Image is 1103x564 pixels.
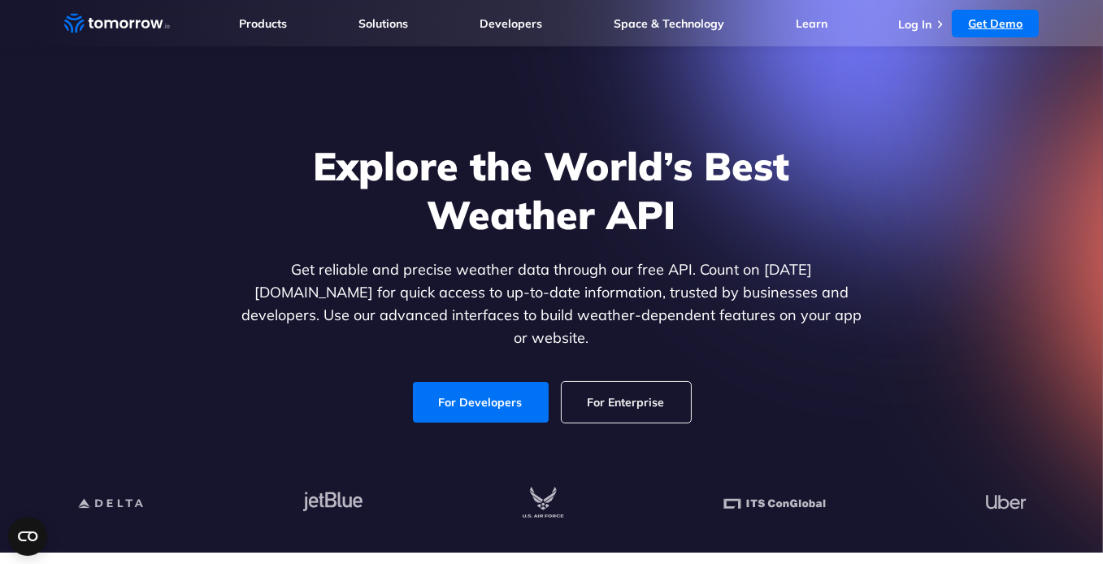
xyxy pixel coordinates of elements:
[240,16,288,31] a: Products
[562,382,691,423] a: For Enterprise
[480,16,542,31] a: Developers
[614,16,724,31] a: Space & Technology
[898,17,931,32] a: Log In
[238,141,866,239] h1: Explore the World’s Best Weather API
[413,382,549,423] a: For Developers
[8,517,47,556] button: Open CMP widget
[952,10,1039,37] a: Get Demo
[796,16,827,31] a: Learn
[358,16,408,31] a: Solutions
[64,11,170,36] a: Home link
[238,258,866,349] p: Get reliable and precise weather data through our free API. Count on [DATE][DOMAIN_NAME] for quic...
